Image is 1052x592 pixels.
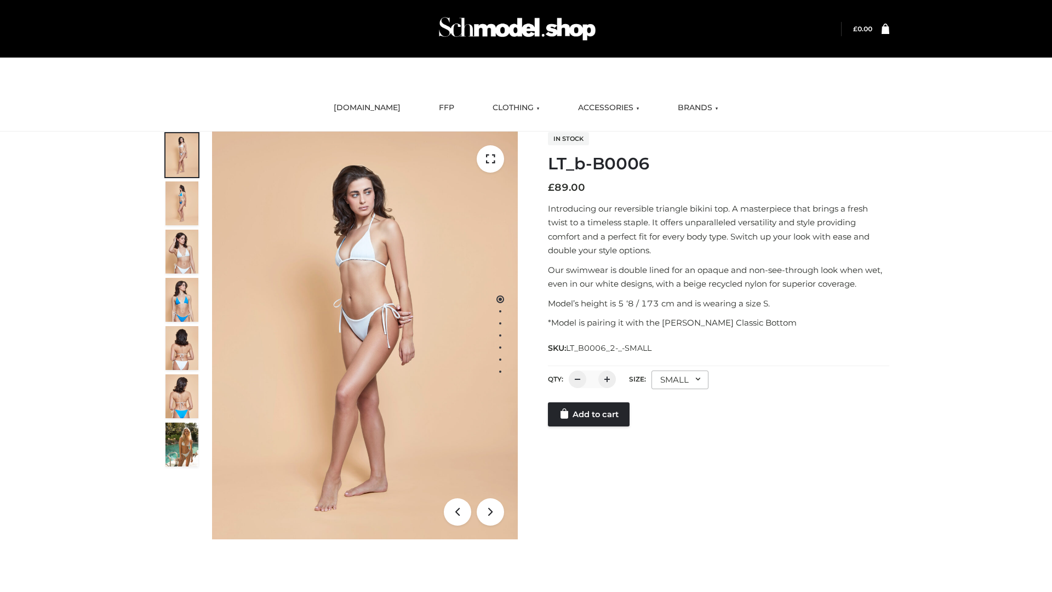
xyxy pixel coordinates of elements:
img: ArielClassicBikiniTop_CloudNine_AzureSky_OW114ECO_7-scaled.jpg [165,326,198,370]
p: Model’s height is 5 ‘8 / 173 cm and is wearing a size S. [548,297,889,311]
img: ArielClassicBikiniTop_CloudNine_AzureSky_OW114ECO_2-scaled.jpg [165,181,198,225]
img: ArielClassicBikiniTop_CloudNine_AzureSky_OW114ECO_8-scaled.jpg [165,374,198,418]
label: Size: [629,375,646,383]
bdi: 0.00 [853,25,872,33]
p: *Model is pairing it with the [PERSON_NAME] Classic Bottom [548,316,889,330]
a: CLOTHING [484,96,548,120]
p: Introducing our reversible triangle bikini top. A masterpiece that brings a fresh twist to a time... [548,202,889,258]
a: FFP [431,96,462,120]
img: ArielClassicBikiniTop_CloudNine_AzureSky_OW114ECO_4-scaled.jpg [165,278,198,322]
img: Arieltop_CloudNine_AzureSky2.jpg [165,423,198,466]
a: ACCESSORIES [570,96,648,120]
p: Our swimwear is double lined for an opaque and non-see-through look when wet, even in our white d... [548,263,889,291]
span: £ [853,25,857,33]
img: ArielClassicBikiniTop_CloudNine_AzureSky_OW114ECO_1-scaled.jpg [165,133,198,177]
h1: LT_b-B0006 [548,154,889,174]
img: ArielClassicBikiniTop_CloudNine_AzureSky_OW114ECO_3-scaled.jpg [165,230,198,274]
span: SKU: [548,341,653,355]
img: ArielClassicBikiniTop_CloudNine_AzureSky_OW114ECO_1 [212,132,518,539]
a: Add to cart [548,402,630,426]
span: In stock [548,132,589,145]
a: BRANDS [670,96,727,120]
bdi: 89.00 [548,181,585,193]
label: QTY: [548,375,563,383]
div: SMALL [651,371,708,389]
a: £0.00 [853,25,872,33]
span: £ [548,181,554,193]
span: LT_B0006_2-_-SMALL [566,343,651,353]
a: [DOMAIN_NAME] [325,96,409,120]
img: Schmodel Admin 964 [435,7,599,50]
